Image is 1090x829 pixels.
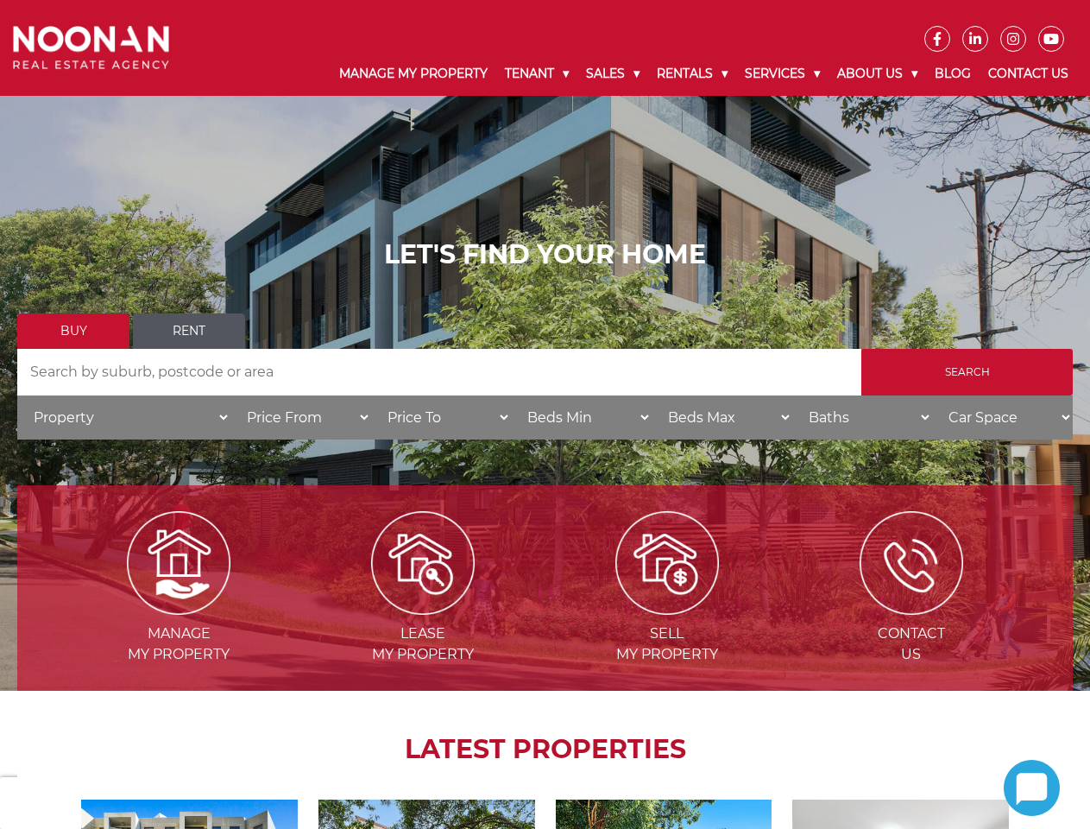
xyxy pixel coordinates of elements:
a: Rent [133,313,245,349]
span: Sell my Property [547,623,788,665]
img: Manage my Property [127,511,230,615]
a: About Us [829,52,926,96]
img: Noonan Real Estate Agency [13,26,169,69]
span: Manage my Property [59,623,299,665]
a: Services [736,52,829,96]
span: Contact Us [791,623,1031,665]
img: Lease my property [371,511,475,615]
a: Blog [926,52,980,96]
img: ICONS [860,511,963,615]
input: Search by suburb, postcode or area [17,349,861,396]
img: Sell my property [615,511,719,615]
h2: LATEST PROPERTIES [60,734,1030,765]
a: Manage My Property [331,52,496,96]
a: Tenant [496,52,577,96]
input: Search [861,349,1073,396]
h1: LET'S FIND YOUR HOME [17,239,1073,270]
a: Rentals [648,52,736,96]
a: Lease my property Leasemy Property [303,554,544,662]
a: Sell my property Sellmy Property [547,554,788,662]
span: Lease my Property [303,623,544,665]
a: ICONS ContactUs [791,554,1031,662]
a: Contact Us [980,52,1077,96]
a: Sales [577,52,648,96]
a: Manage my Property Managemy Property [59,554,299,662]
a: Buy [17,313,129,349]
